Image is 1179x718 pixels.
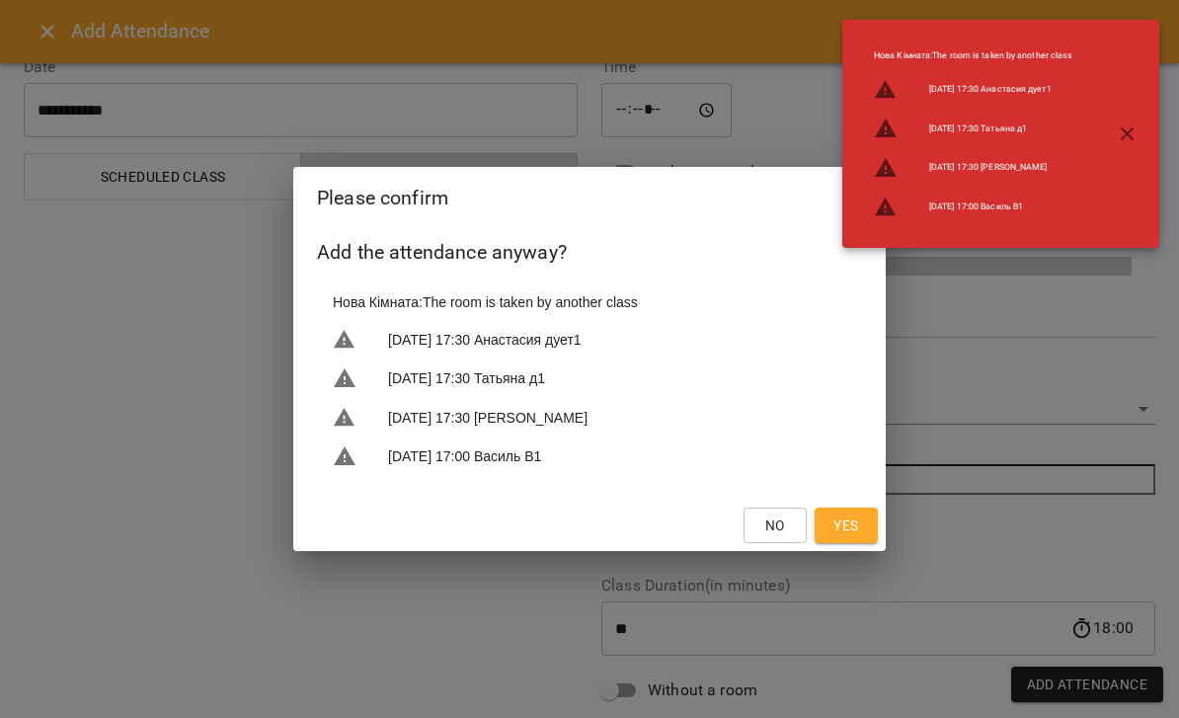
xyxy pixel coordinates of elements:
[317,320,862,359] li: [DATE] 17:30 Анастасия дует1
[858,148,1088,188] li: [DATE] 17:30 [PERSON_NAME]
[317,183,862,213] h2: Please confirm
[833,514,858,537] span: Yes
[858,188,1088,227] li: [DATE] 17:00 Василь В1
[317,398,862,438] li: [DATE] 17:30 [PERSON_NAME]
[858,109,1088,148] li: [DATE] 17:30 Татьяна д1
[744,508,807,543] button: No
[765,514,785,537] span: No
[815,508,878,543] button: Yes
[858,41,1088,70] li: Нова Кімната : The room is taken by another class
[858,70,1088,110] li: [DATE] 17:30 Анастасия дует1
[317,284,862,320] li: Нова Кімната : The room is taken by another class
[317,359,862,398] li: [DATE] 17:30 Татьяна д1
[317,237,862,268] h6: Add the attendance anyway?
[317,437,862,476] li: [DATE] 17:00 Василь В1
